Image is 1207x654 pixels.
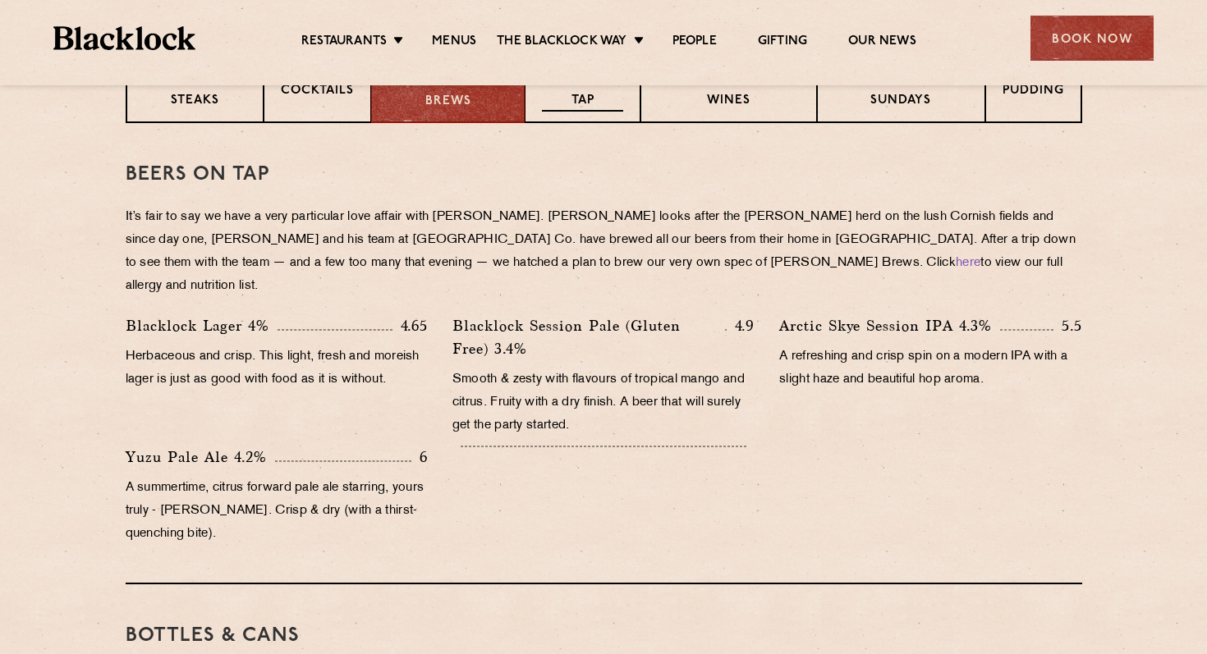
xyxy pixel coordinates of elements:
[392,315,428,336] p: 4.65
[126,446,275,469] p: Yuzu Pale Ale 4.2%
[301,34,387,52] a: Restaurants
[779,314,1000,337] p: Arctic Skye Session IPA 4.3%
[126,345,428,391] p: Herbaceous and crisp. This light, fresh and moreish lager is just as good with food as it is with...
[834,73,967,112] p: Blacklock Sundays
[388,74,508,111] p: Blacklock Brews
[411,446,428,468] p: 6
[126,164,1082,185] h3: Beers on tap
[126,477,428,546] p: A summertime, citrus forward pale ale starring, yours truly - [PERSON_NAME]. Crisp & dry (with a ...
[758,34,807,52] a: Gifting
[432,34,476,52] a: Menus
[53,26,195,50] img: BL_Textured_Logo-footer-cropped.svg
[542,73,622,112] p: Wine on Tap
[144,73,246,112] p: Chops & Steaks
[658,73,800,112] p: Our favourite wines
[126,625,1082,647] h3: BOTTLES & CANS
[848,34,916,52] a: Our News
[452,314,725,360] p: Blacklock Session Pale (Gluten Free) 3.4%
[497,34,626,52] a: The Blacklock Way
[281,82,354,103] p: Cocktails
[672,34,717,52] a: People
[727,315,755,336] p: 4.9
[126,206,1082,298] p: It’s fair to say we have a very particular love affair with [PERSON_NAME]. [PERSON_NAME] looks af...
[126,314,278,337] p: Blacklock Lager 4%
[1030,16,1154,61] div: Book Now
[1003,82,1064,103] p: Pudding
[956,257,980,269] a: here
[1053,315,1082,336] p: 5.5
[452,368,755,437] p: Smooth & zesty with flavours of tropical mango and citrus. Fruity with a dry finish. A beer that ...
[779,345,1081,391] p: A refreshing and crisp spin on a modern IPA with a slight haze and beautiful hop aroma.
